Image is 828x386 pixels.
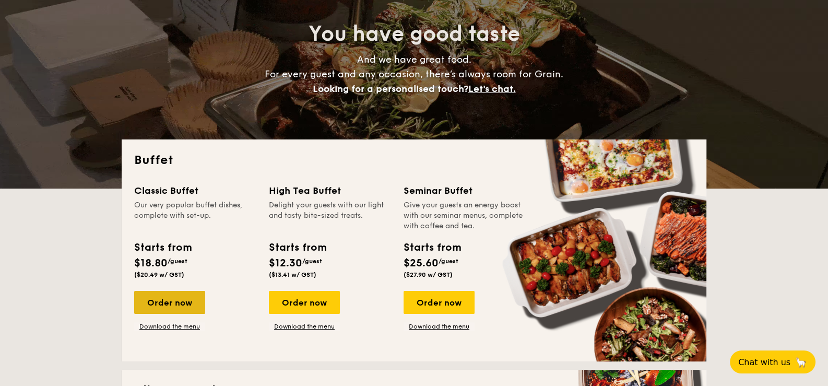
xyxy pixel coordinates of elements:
span: $18.80 [134,257,168,270]
span: Chat with us [738,357,790,367]
div: Classic Buffet [134,183,256,198]
div: Starts from [269,240,326,255]
div: Seminar Buffet [404,183,526,198]
button: Chat with us🦙 [730,350,815,373]
span: ($13.41 w/ GST) [269,271,316,278]
div: High Tea Buffet [269,183,391,198]
span: You have good taste [309,21,520,46]
div: Order now [404,291,475,314]
span: /guest [302,258,322,265]
a: Download the menu [404,322,475,331]
div: Order now [269,291,340,314]
span: And we have great food. For every guest and any occasion, there’s always room for Grain. [265,54,563,95]
a: Download the menu [134,322,205,331]
span: $12.30 [269,257,302,270]
span: /guest [439,258,458,265]
span: Looking for a personalised touch? [313,83,468,95]
div: Delight your guests with our light and tasty bite-sized treats. [269,200,391,231]
span: /guest [168,258,187,265]
span: 🦙 [795,356,807,368]
h2: Buffet [134,152,694,169]
div: Starts from [134,240,191,255]
div: Order now [134,291,205,314]
span: Let's chat. [468,83,516,95]
div: Starts from [404,240,460,255]
a: Download the menu [269,322,340,331]
span: ($20.49 w/ GST) [134,271,184,278]
span: $25.60 [404,257,439,270]
div: Give your guests an energy boost with our seminar menus, complete with coffee and tea. [404,200,526,231]
span: ($27.90 w/ GST) [404,271,453,278]
div: Our very popular buffet dishes, complete with set-up. [134,200,256,231]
